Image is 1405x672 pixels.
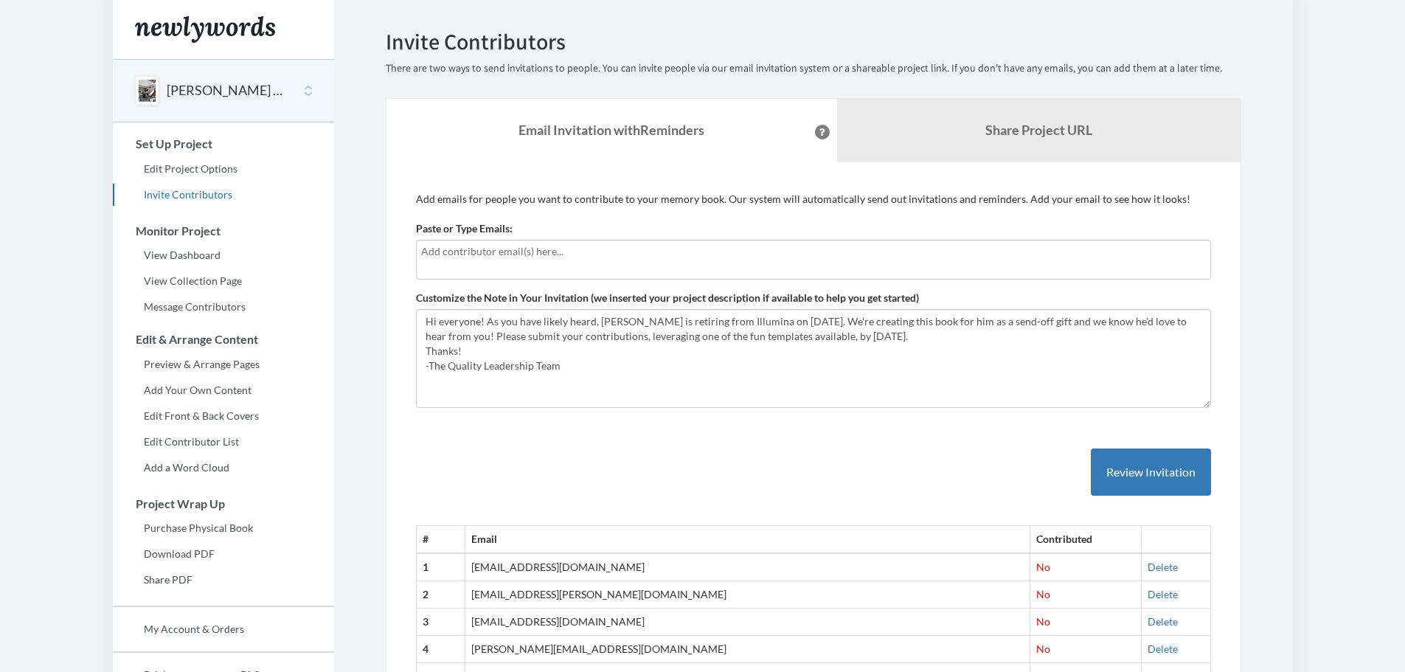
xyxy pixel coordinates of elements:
[113,158,334,180] a: Edit Project Options
[113,379,334,401] a: Add Your Own Content
[113,184,334,206] a: Invite Contributors
[113,431,334,453] a: Edit Contributor List
[135,16,275,43] img: Newlywords logo
[985,122,1092,138] b: Share Project URL
[113,353,334,375] a: Preview & Arrange Pages
[1148,561,1178,573] a: Delete
[113,517,334,539] a: Purchase Physical Book
[1091,448,1211,496] button: Review Invitation
[113,296,334,318] a: Message Contributors
[416,309,1211,408] textarea: Hi everyone! As you have likely heard, [PERSON_NAME] is retiring from Illumina on [DATE]. We're c...
[1030,526,1141,553] th: Contributed
[416,553,465,581] th: 1
[416,291,919,305] label: Customize the Note in Your Invitation (we inserted your project description if available to help ...
[113,543,334,565] a: Download PDF
[113,618,334,640] a: My Account & Orders
[421,243,1206,260] input: Add contributor email(s) here...
[416,221,513,236] label: Paste or Type Emails:
[1036,642,1050,655] span: No
[465,553,1030,581] td: [EMAIL_ADDRESS][DOMAIN_NAME]
[465,581,1030,609] td: [EMAIL_ADDRESS][PERSON_NAME][DOMAIN_NAME]
[1036,561,1050,573] span: No
[1036,615,1050,628] span: No
[416,526,465,553] th: #
[1148,642,1178,655] a: Delete
[416,581,465,609] th: 2
[416,636,465,663] th: 4
[113,405,334,427] a: Edit Front & Back Covers
[114,333,334,346] h3: Edit & Arrange Content
[416,192,1211,207] p: Add emails for people you want to contribute to your memory book. Our system will automatically s...
[114,137,334,150] h3: Set Up Project
[1148,615,1178,628] a: Delete
[1036,588,1050,600] span: No
[113,270,334,292] a: View Collection Page
[386,30,1241,54] h2: Invite Contributors
[1148,588,1178,600] a: Delete
[386,61,1241,76] p: There are two ways to send invitations to people. You can invite people via our email invitation ...
[114,224,334,238] h3: Monitor Project
[416,609,465,636] th: 3
[113,569,334,591] a: Share PDF
[518,122,704,138] strong: Email Invitation with Reminders
[465,609,1030,636] td: [EMAIL_ADDRESS][DOMAIN_NAME]
[465,526,1030,553] th: Email
[167,81,286,100] button: [PERSON_NAME] Retirement Memory Book
[113,244,334,266] a: View Dashboard
[465,636,1030,663] td: [PERSON_NAME][EMAIL_ADDRESS][DOMAIN_NAME]
[114,497,334,510] h3: Project Wrap Up
[113,457,334,479] a: Add a Word Cloud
